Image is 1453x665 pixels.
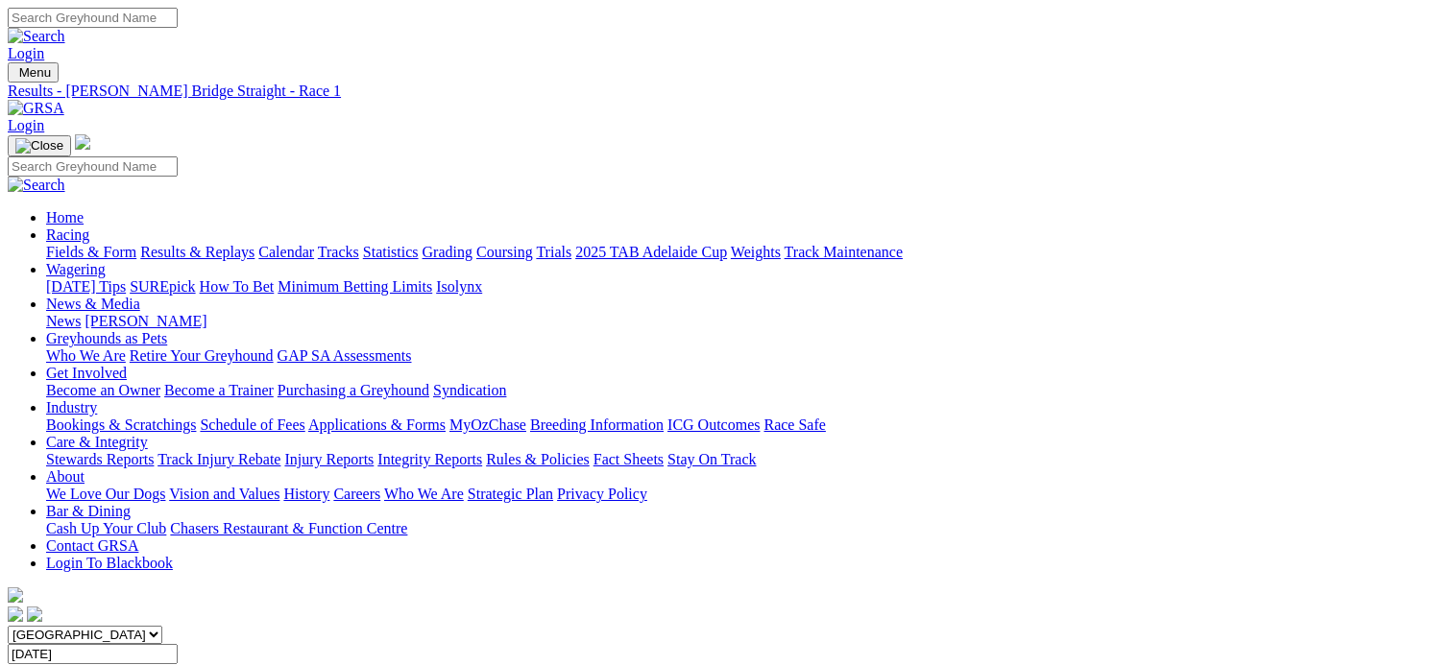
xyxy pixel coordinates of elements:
input: Search [8,156,178,177]
img: GRSA [8,100,64,117]
a: Weights [731,244,781,260]
a: Cash Up Your Club [46,520,166,536]
a: Isolynx [436,278,482,295]
img: logo-grsa-white.png [8,587,23,603]
a: Results & Replays [140,244,254,260]
a: Bar & Dining [46,503,131,519]
a: ICG Outcomes [667,416,760,433]
a: Who We Are [384,486,464,502]
a: MyOzChase [449,416,526,433]
a: Statistics [363,244,419,260]
div: About [46,486,1445,503]
button: Toggle navigation [8,62,59,83]
input: Search [8,8,178,28]
a: Retire Your Greyhound [130,347,274,364]
a: Login [8,117,44,133]
a: Strategic Plan [468,486,553,502]
a: How To Bet [200,278,275,295]
img: Search [8,177,65,194]
a: Login To Blackbook [46,555,173,571]
img: twitter.svg [27,606,42,622]
a: Home [46,209,84,226]
a: Track Maintenance [785,244,903,260]
div: Care & Integrity [46,451,1445,468]
div: Bar & Dining [46,520,1445,537]
a: [PERSON_NAME] [85,313,206,329]
div: Racing [46,244,1445,261]
a: Stay On Track [667,451,756,467]
a: Schedule of Fees [200,416,304,433]
div: Wagering [46,278,1445,296]
div: Industry [46,416,1445,434]
a: Vision and Values [169,486,279,502]
a: Fact Sheets [593,451,664,467]
a: Coursing [476,244,533,260]
a: Get Involved [46,365,127,381]
button: Toggle navigation [8,135,71,156]
a: Trials [536,244,571,260]
input: Select date [8,644,178,664]
a: Purchasing a Greyhound [278,382,429,398]
a: Login [8,45,44,61]
a: GAP SA Assessments [278,347,412,364]
a: Tracks [318,244,359,260]
a: Calendar [258,244,314,260]
a: Track Injury Rebate [157,451,280,467]
a: Race Safe [763,416,825,433]
a: We Love Our Dogs [46,486,165,502]
a: History [283,486,329,502]
img: Search [8,28,65,45]
a: [DATE] Tips [46,278,126,295]
a: Injury Reports [284,451,374,467]
a: Careers [333,486,380,502]
img: logo-grsa-white.png [75,134,90,150]
a: Applications & Forms [308,416,446,433]
a: News & Media [46,296,140,312]
a: Syndication [433,382,506,398]
a: 2025 TAB Adelaide Cup [575,244,727,260]
img: facebook.svg [8,606,23,622]
a: Contact GRSA [46,537,138,554]
a: News [46,313,81,329]
a: SUREpick [130,278,195,295]
div: Greyhounds as Pets [46,347,1445,365]
a: Results - [PERSON_NAME] Bridge Straight - Race 1 [8,83,1445,100]
a: Stewards Reports [46,451,154,467]
a: Become an Owner [46,382,160,398]
span: Menu [19,65,51,80]
a: About [46,468,85,485]
a: Become a Trainer [164,382,274,398]
a: Wagering [46,261,106,277]
a: Integrity Reports [377,451,482,467]
a: Greyhounds as Pets [46,330,167,346]
div: Get Involved [46,382,1445,399]
a: Grading [423,244,472,260]
img: Close [15,138,63,154]
a: Privacy Policy [557,486,647,502]
div: News & Media [46,313,1445,330]
a: Care & Integrity [46,434,148,450]
a: Bookings & Scratchings [46,416,196,433]
a: Breeding Information [530,416,664,433]
a: Minimum Betting Limits [278,278,432,295]
a: Industry [46,399,97,416]
a: Racing [46,226,89,243]
a: Rules & Policies [486,451,590,467]
a: Fields & Form [46,244,136,260]
a: Who We Are [46,347,126,364]
a: Chasers Restaurant & Function Centre [170,520,407,536]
